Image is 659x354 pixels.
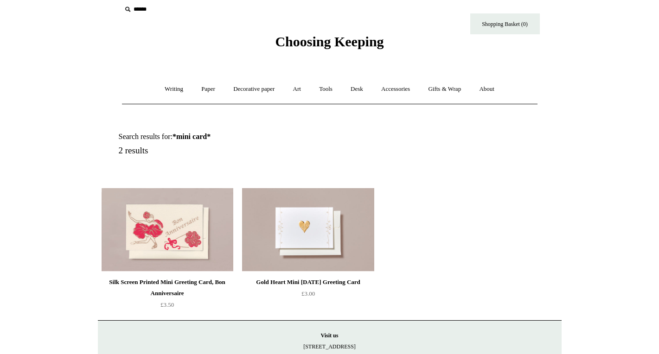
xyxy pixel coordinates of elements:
a: Paper [193,77,224,101]
a: Tools [311,77,341,101]
span: £3.50 [160,301,174,308]
img: Silk Screen Printed Mini Greeting Card, Bon Anniversaire [102,188,233,272]
span: Choosing Keeping [275,34,384,49]
a: Writing [156,77,192,101]
div: Gold Heart Mini [DATE] Greeting Card [244,277,371,288]
a: Silk Screen Printed Mini Greeting Card, Bon Anniversaire £3.50 [102,277,233,315]
strong: Visit us [321,332,339,339]
a: Desk [342,77,371,101]
a: Accessories [373,77,418,101]
h1: Search results for: [119,132,340,141]
a: Gold Heart Mini [DATE] Greeting Card £3.00 [242,277,374,315]
a: Shopping Basket (0) [470,13,540,34]
h5: 2 results [119,145,340,156]
a: About [471,77,503,101]
a: Decorative paper [225,77,283,101]
a: Silk Screen Printed Mini Greeting Card, Bon Anniversaire Silk Screen Printed Mini Greeting Card, ... [102,188,233,272]
a: Gold Heart Mini Valentine's Day Greeting Card Gold Heart Mini Valentine's Day Greeting Card [242,188,374,272]
a: Choosing Keeping [275,41,384,48]
a: Gifts & Wrap [420,77,469,101]
strong: *mini card* [173,133,211,140]
div: Silk Screen Printed Mini Greeting Card, Bon Anniversaire [104,277,231,299]
span: £3.00 [301,290,315,297]
a: Art [285,77,309,101]
img: Gold Heart Mini Valentine's Day Greeting Card [242,188,374,272]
